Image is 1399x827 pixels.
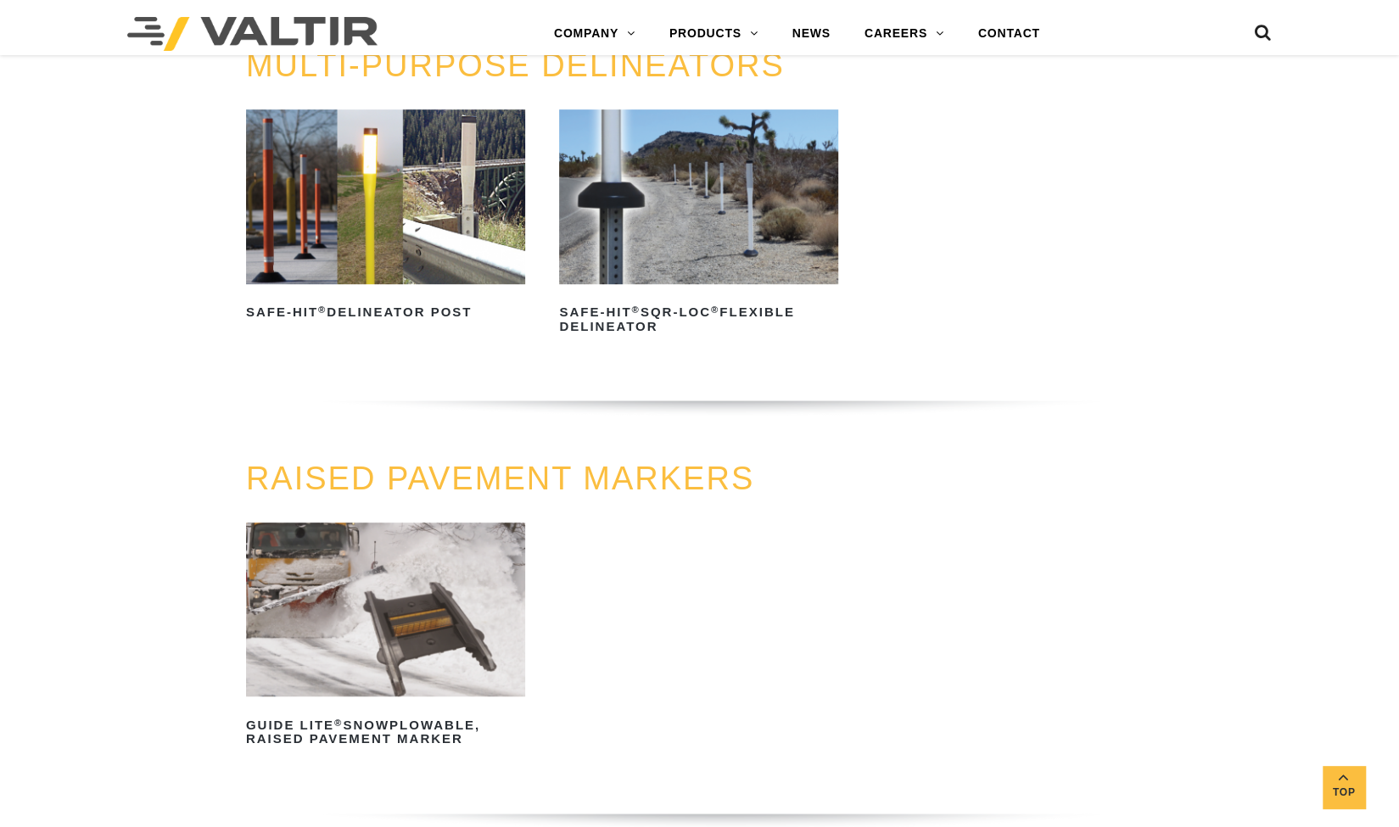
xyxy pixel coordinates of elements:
h2: GUIDE LITE Snowplowable, Raised Pavement Marker [246,712,525,752]
a: MULTI-PURPOSE DELINEATORS [246,47,785,83]
a: Safe-Hit®SQR-LOC®Flexible Delineator [559,109,838,340]
sup: ® [631,305,640,315]
span: Top [1323,783,1365,802]
a: PRODUCTS [652,17,775,51]
h2: Safe-Hit SQR-LOC Flexible Delineator [559,299,838,340]
img: Valtir [127,17,378,51]
a: RAISED PAVEMENT MARKERS [246,461,754,496]
a: Safe-Hit®Delineator Post [246,109,525,326]
h2: Safe-Hit Delineator Post [246,299,525,327]
a: CAREERS [848,17,961,51]
a: Top [1323,766,1365,808]
a: NEWS [775,17,848,51]
sup: ® [334,718,343,728]
sup: ® [318,305,327,315]
sup: ® [711,305,719,315]
a: CONTACT [961,17,1057,51]
a: GUIDE LITE®Snowplowable, Raised Pavement Marker [246,522,525,753]
a: COMPANY [537,17,652,51]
